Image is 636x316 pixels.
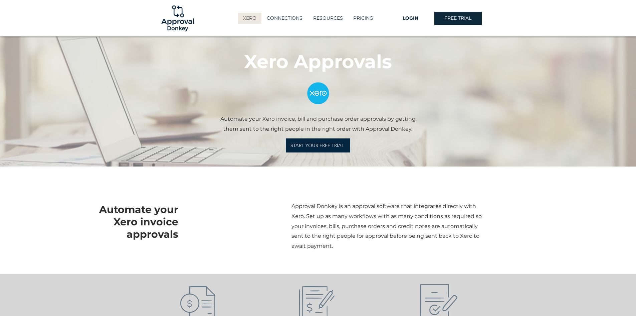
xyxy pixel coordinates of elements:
span: Automate your Xero invoice approvals [99,203,178,240]
a: PRICING [348,13,379,24]
p: PRICING [350,13,377,24]
a: CONNECTIONS [261,13,308,24]
a: START YOUR FREE TRIAL [286,138,350,152]
a: FREE TRIAL [434,12,482,25]
a: LOGIN [387,12,434,25]
p: CONNECTIONS [263,13,306,24]
span: START YOUR FREE TRIAL [290,142,344,148]
a: XERO [238,13,261,24]
span: LOGIN [403,15,418,22]
nav: Site [229,13,387,24]
img: Logo-01.png [160,0,196,36]
span: FREE TRIAL [444,15,471,22]
span: Approval Donkey is an approval software that integrates directly with Xero. Set up as many workfl... [291,203,482,249]
p: RESOURCES [310,13,346,24]
span: Automate your Xero invoice, bill and purchase order approvals by getting them sent to the right p... [220,116,416,132]
div: RESOURCES [308,13,348,24]
img: Logo - Blue.png [297,73,339,114]
p: XERO [240,13,260,24]
span: Xero Approvals [244,50,392,73]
